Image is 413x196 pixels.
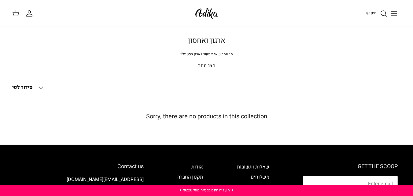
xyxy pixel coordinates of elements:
[178,51,233,57] span: מי אמר שאי אפשר לארגן בסטייל?
[186,184,203,191] a: צור קשר
[179,187,234,193] a: ✦ משלוח חינם בקנייה מעל ₪220 ✦
[366,10,377,16] span: חיפוש
[177,173,203,181] a: תקנון החברה
[12,62,401,70] p: הצג יותר
[237,163,269,171] a: שאלות ותשובות
[15,163,144,170] h6: Contact us
[67,176,144,183] a: [EMAIL_ADDRESS][DOMAIN_NAME]
[12,36,401,45] h1: ארגון ואחסון
[245,184,269,191] a: ביטול עסקה
[251,173,269,181] a: משלוחים
[303,176,398,192] input: Email
[191,163,203,171] a: אודות
[12,84,32,91] span: סידור לפי
[12,113,401,120] h5: Sorry, there are no products in this collection
[12,81,45,94] button: סידור לפי
[387,7,401,20] button: Toggle menu
[366,10,387,17] a: חיפוש
[26,10,35,17] a: החשבון שלי
[303,163,398,170] h6: GET THE SCOOP
[194,6,219,20] img: Adika IL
